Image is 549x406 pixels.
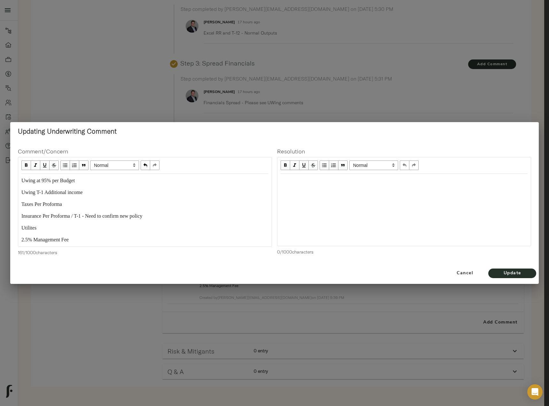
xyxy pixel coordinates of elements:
span: Uwing T-1 Additional income [21,190,83,195]
button: Underline [40,160,50,170]
button: Strikethrough [309,160,318,170]
button: Italic [31,160,40,170]
span: Normal [90,160,139,170]
select: Block type [349,160,398,170]
button: Cancel [444,265,486,281]
button: Redo [409,160,419,170]
button: UL [320,160,329,170]
button: Italic [290,160,299,170]
span: Utilites [21,225,36,230]
div: Edit text [19,174,271,246]
button: UL [60,160,70,170]
button: OL [70,160,79,170]
button: Blockquote [338,160,348,170]
div: Open Intercom Messenger [527,384,543,400]
span: Cancel [447,269,483,277]
button: Update [488,269,536,278]
span: Update [495,269,530,277]
h4: Comment/Concern [18,148,272,155]
span: 2.5% Management Fee [21,237,69,242]
button: Bold [281,160,290,170]
span: Normal [349,160,398,170]
button: Strikethrough [50,160,59,170]
h2: Updating Underwriting Comment [18,127,531,135]
span: Uwing at 95% per Budget [21,178,75,183]
button: Bold [21,160,31,170]
button: Redo [150,160,159,170]
p: 0 / 1000 characters [277,249,531,255]
button: Blockquote [79,160,89,170]
button: Undo [400,160,409,170]
div: Edit text [278,174,530,187]
button: OL [329,160,338,170]
button: Undo [141,160,150,170]
h4: Resolution [277,148,531,155]
button: Underline [299,160,309,170]
select: Block type [90,160,139,170]
p: 161 / 1000 characters [18,249,272,256]
span: Insurance Per Proforma / T-1 - Need to confirm new policy [21,213,143,219]
span: Taxes Per Proforma [21,201,62,207]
